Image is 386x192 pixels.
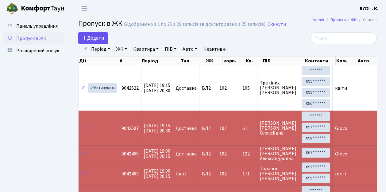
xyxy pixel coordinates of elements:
[16,23,58,29] span: Панель управління
[260,166,296,181] span: Таранов [PERSON_NAME] [PERSON_NAME]
[3,20,64,32] a: Панель управління
[176,151,197,156] span: Доставка
[176,171,186,176] span: Гості
[376,151,378,157] span: -
[303,14,386,26] nav: breadcrumb
[180,44,200,54] a: Авто
[122,170,139,177] span: 9042463
[376,125,378,132] span: -
[79,57,119,65] th: Дії
[360,5,379,12] a: ВЛ2 -. К.
[330,17,357,23] a: Пропуск в ЖК
[202,86,214,91] span: ВЛ2
[144,168,170,180] span: [DATE] 19:00 [DATE] 20:15
[219,170,227,177] span: 102
[336,57,357,65] th: Ком.
[114,44,129,54] a: ЖК
[335,85,347,92] span: квіти
[219,85,227,92] span: 102
[144,148,170,160] span: [DATE] 19:00 [DATE] 20:15
[21,3,50,13] b: Комфорт
[21,3,64,14] span: Таун
[219,125,227,132] span: 102
[119,57,141,65] th: #
[77,3,92,14] button: Переключити навігацію
[304,57,336,65] th: Контакти
[122,151,139,157] span: 9042465
[245,57,262,65] th: Кв.
[202,171,214,176] span: ВЛ2
[223,57,245,65] th: корп.
[88,83,117,93] a: Активувати
[260,80,296,95] span: Третіних [PERSON_NAME] [PERSON_NAME]
[310,32,377,44] input: Пошук...
[89,44,113,54] a: Період
[162,44,179,54] a: ПІБ
[242,151,255,156] span: 122
[141,57,180,65] th: Період
[122,85,139,92] span: 9042522
[16,47,59,54] span: Розширений пошук
[260,121,296,135] span: [PERSON_NAME] [PERSON_NAME] Олексіївна
[219,151,227,157] span: 102
[144,82,170,94] span: [DATE] 19:15 [DATE] 20:30
[260,146,296,161] span: [PERSON_NAME] [PERSON_NAME] Александровна
[313,17,324,23] a: Admin
[144,122,170,134] span: [DATE] 19:15 [DATE] 20:30
[122,125,139,132] span: 9042507
[242,126,255,131] span: 61
[176,126,197,131] span: Доставка
[16,35,46,42] span: Пропуск в ЖК
[262,57,304,65] th: ПІБ
[202,151,214,156] span: ВЛ2
[78,32,108,44] a: Додати
[205,57,223,65] th: ЖК
[202,126,214,131] span: ВЛ2
[242,86,255,91] span: 105
[82,35,104,41] span: Додати
[176,86,197,91] span: Доставка
[3,45,64,57] a: Розширений пошук
[357,17,377,23] li: Список
[180,57,205,65] th: Тип
[124,22,266,27] div: Відображено з 1 по 25 з 26 записів (відфільтровано з 25 записів).
[376,170,378,177] span: -
[335,125,347,132] span: Glovo
[335,151,347,157] span: Glovo
[201,44,229,54] a: Неактивні
[242,171,255,176] span: 171
[3,32,64,45] a: Пропуск в ЖК
[268,22,286,27] a: Скинути
[78,18,122,29] span: Пропуск в ЖК
[6,2,18,15] img: logo.png
[335,170,346,177] span: гості
[376,85,378,92] span: -
[357,57,378,65] th: Авто
[131,44,161,54] a: Квартира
